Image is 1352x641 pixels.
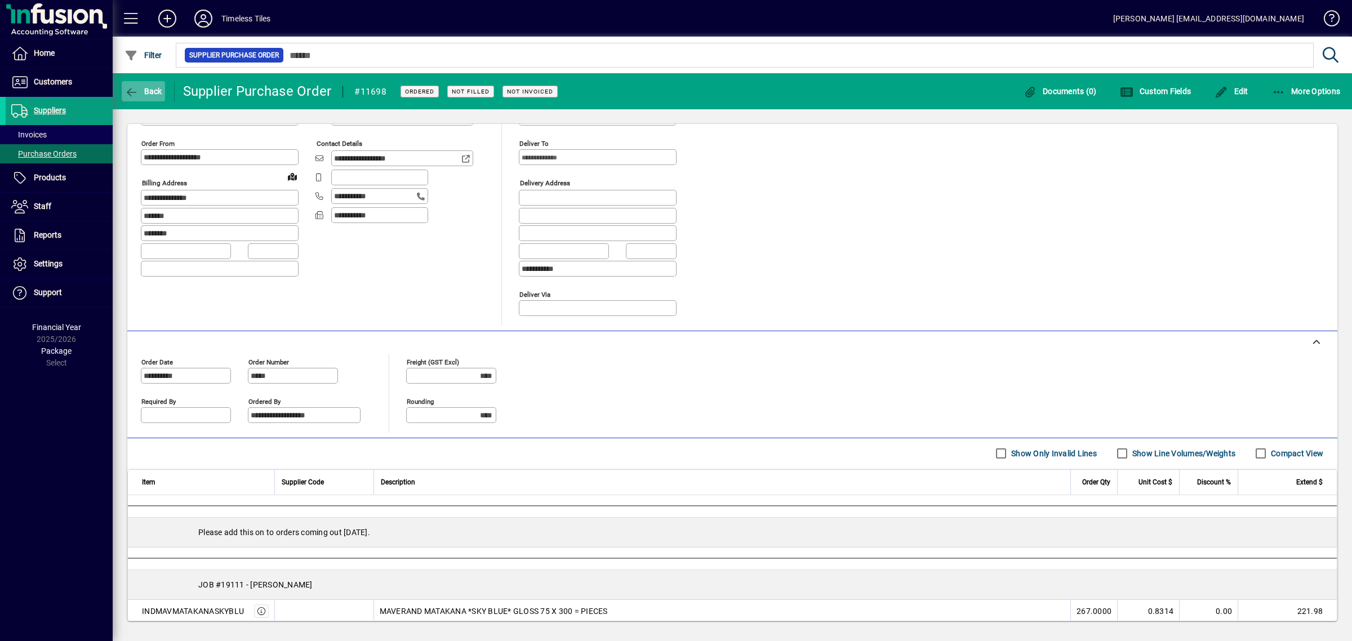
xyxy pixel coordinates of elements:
a: Purchase Orders [6,144,113,163]
td: 0.8314 [1117,600,1179,622]
span: Edit [1215,87,1248,96]
div: Please add this on to orders coming out [DATE]. [128,518,1337,547]
span: Supplier Code [282,476,324,488]
button: Custom Fields [1117,81,1194,101]
button: Edit [1212,81,1251,101]
span: Extend $ [1296,476,1323,488]
mat-label: Freight (GST excl) [407,358,459,366]
td: 221.98 [1238,600,1337,622]
span: Home [34,48,55,57]
div: JOB #19111 - [PERSON_NAME] [128,570,1337,599]
span: Invoices [11,130,47,139]
span: Not Filled [452,88,490,95]
div: INDMAVMATAKANASKYBLU [142,606,244,617]
button: Documents (0) [1021,81,1100,101]
span: Unit Cost $ [1138,476,1172,488]
a: Customers [6,68,113,96]
a: Knowledge Base [1315,2,1338,39]
a: View on map [283,167,301,185]
button: Profile [185,8,221,29]
span: More Options [1272,87,1341,96]
div: #11698 [354,83,386,101]
span: Purchase Orders [11,149,77,158]
button: Add [149,8,185,29]
td: 267.0000 [1070,600,1117,622]
span: Ordered [405,88,434,95]
div: [PERSON_NAME] [EMAIL_ADDRESS][DOMAIN_NAME] [1113,10,1304,28]
a: Settings [6,250,113,278]
mat-label: Rounding [407,397,434,405]
span: Description [381,476,415,488]
a: Support [6,279,113,307]
label: Show Line Volumes/Weights [1130,448,1235,459]
span: Suppliers [34,106,66,115]
span: Filter [124,51,162,60]
button: Back [122,81,165,101]
mat-label: Ordered by [248,397,281,405]
label: Compact View [1269,448,1323,459]
button: Filter [122,45,165,65]
span: Supplier Purchase Order [189,50,279,61]
span: Order Qty [1082,476,1110,488]
a: Home [6,39,113,68]
span: Item [142,476,155,488]
span: Settings [34,259,63,268]
span: Back [124,87,162,96]
span: MAVERAND MATAKANA *SKY BLUE* GLOSS 75 X 300 = PIECES [380,606,608,617]
span: Financial Year [32,323,81,332]
span: Support [34,288,62,297]
mat-label: Deliver To [519,140,549,148]
span: Products [34,173,66,182]
label: Show Only Invalid Lines [1009,448,1097,459]
span: Customers [34,77,72,86]
mat-label: Deliver via [519,290,550,298]
span: Staff [34,202,51,211]
span: Discount % [1197,476,1231,488]
mat-label: Order date [141,358,173,366]
mat-label: Required by [141,397,176,405]
span: Package [41,346,72,355]
span: Documents (0) [1024,87,1097,96]
a: Staff [6,193,113,221]
div: Timeless Tiles [221,10,270,28]
span: Not Invoiced [507,88,553,95]
a: Reports [6,221,113,250]
button: More Options [1269,81,1344,101]
a: Invoices [6,125,113,144]
app-page-header-button: Back [113,81,175,101]
span: Reports [34,230,61,239]
div: Supplier Purchase Order [183,82,332,100]
td: 0.00 [1179,600,1238,622]
mat-label: Order number [248,358,289,366]
span: Custom Fields [1120,87,1191,96]
mat-label: Order from [141,140,175,148]
a: Products [6,164,113,192]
